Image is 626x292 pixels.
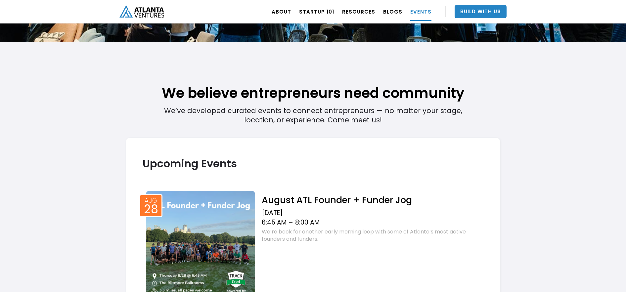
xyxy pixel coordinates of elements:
a: Build With Us [455,5,507,18]
h2: August ATL Founder + Funder Jog [262,194,483,206]
div: – [289,219,293,227]
a: BLOGS [383,2,402,21]
a: EVENTS [410,2,431,21]
div: 28 [144,204,158,214]
div: [DATE] [262,209,483,217]
div: 8:00 AM [295,219,320,227]
a: Startup 101 [299,2,334,21]
div: We’ve developed curated events to connect entrepreneurs — no matter your stage, location, or expe... [163,50,463,125]
a: RESOURCES [342,2,375,21]
div: 6:45 AM [262,219,287,227]
h1: We believe entrepreneurs need community [126,51,500,103]
div: Aug [145,197,157,204]
h2: Upcoming Events [143,158,483,169]
div: We’re back for another early morning loop with some of Atlanta’s most active founders and funders. [262,228,483,243]
a: ABOUT [272,2,291,21]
